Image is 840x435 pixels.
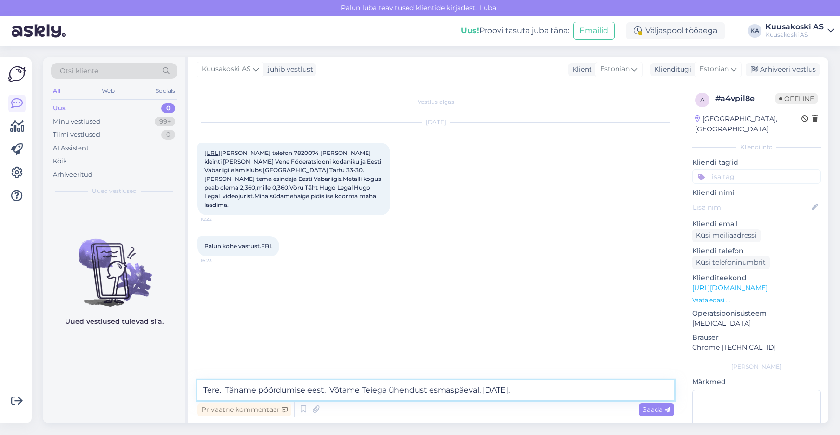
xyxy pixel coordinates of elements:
[692,219,821,229] p: Kliendi email
[161,130,175,140] div: 0
[43,221,185,308] img: No chats
[51,85,62,97] div: All
[477,3,499,12] span: Luba
[264,64,313,75] div: juhib vestlust
[202,64,251,75] span: Kuusakoski AS
[692,143,821,152] div: Kliendi info
[692,256,770,269] div: Küsi telefoninumbrit
[775,93,818,104] span: Offline
[600,64,630,75] span: Estonian
[65,317,164,327] p: Uued vestlused tulevad siia.
[746,63,820,76] div: Arhiveeri vestlus
[765,23,824,31] div: Kuusakoski AS
[695,114,801,134] div: [GEOGRAPHIC_DATA], [GEOGRAPHIC_DATA]
[692,333,821,343] p: Brauser
[161,103,175,113] div: 0
[53,130,100,140] div: Tiimi vestlused
[200,257,236,264] span: 16:23
[692,308,821,319] p: Operatsioonisüsteem
[700,96,705,103] span: a
[643,405,670,414] span: Saada
[8,65,26,83] img: Askly Logo
[692,362,821,371] div: [PERSON_NAME]
[692,273,821,283] p: Klienditeekond
[197,403,291,416] div: Privaatne kommentaar
[765,31,824,38] div: Kuusakoski AS
[53,117,101,127] div: Minu vestlused
[692,296,821,305] p: Vaata edasi ...
[53,143,89,153] div: AI Assistent
[715,93,775,104] div: # a4vpil8e
[197,118,674,127] div: [DATE]
[461,26,479,35] b: Uus!
[626,22,725,39] div: Väljaspool tööaega
[154,85,177,97] div: Socials
[692,188,821,198] p: Kliendi nimi
[692,343,821,353] p: Chrome [TECHNICAL_ID]
[197,98,674,106] div: Vestlus algas
[53,103,66,113] div: Uus
[692,377,821,387] p: Märkmed
[53,156,67,166] div: Kõik
[53,170,92,179] div: Arhiveeritud
[650,64,691,75] div: Klienditugi
[204,243,273,250] span: Palun kohe vastust.FBI.
[461,25,569,37] div: Proovi tasuta juba täna:
[699,64,729,75] span: Estonian
[568,64,592,75] div: Klient
[693,202,810,213] input: Lisa nimi
[765,23,834,38] a: Kuusakoski ASKuusakoski AS
[692,157,821,167] p: Kliendi tag'id
[197,380,674,400] textarea: Tere. Täname pöördumise eest. Võtame Teiega ühendust esmaspäeval, [DATE].
[100,85,117,97] div: Web
[748,24,761,38] div: KA
[204,149,382,208] span: [PERSON_NAME] telefon 7820074 [PERSON_NAME] kleinti [PERSON_NAME] Vene Föderatsiooni kodaniku ja ...
[155,117,175,127] div: 99+
[573,22,615,40] button: Emailid
[692,169,821,184] input: Lisa tag
[692,246,821,256] p: Kliendi telefon
[692,229,761,242] div: Küsi meiliaadressi
[200,216,236,223] span: 16:22
[60,66,98,76] span: Otsi kliente
[92,187,137,195] span: Uued vestlused
[692,283,768,292] a: [URL][DOMAIN_NAME]
[692,319,821,329] p: [MEDICAL_DATA]
[204,149,220,156] a: [URL]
